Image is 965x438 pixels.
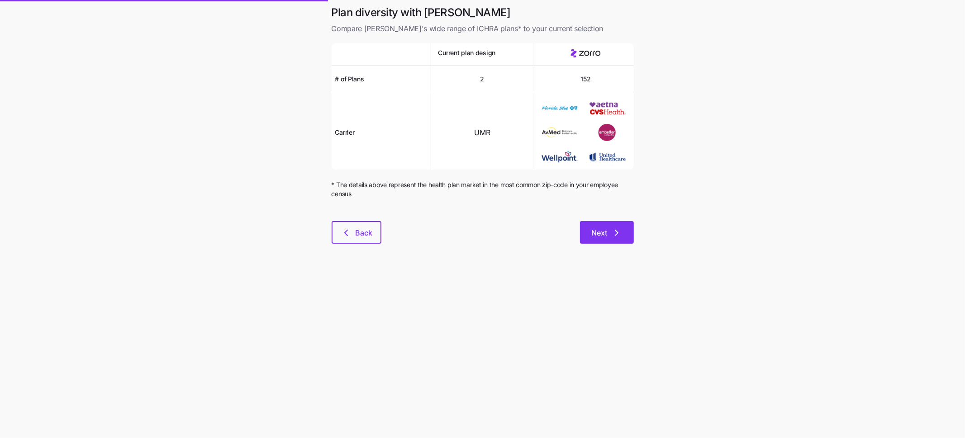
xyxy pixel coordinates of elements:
[580,75,590,84] span: 152
[332,23,634,34] span: Compare [PERSON_NAME]'s wide range of ICHRA plans* to your current selection
[542,99,578,117] img: Carrier
[589,148,626,165] img: Carrier
[480,75,485,84] span: 2
[474,127,490,138] span: UMR
[542,124,578,141] img: Carrier
[589,99,626,117] img: Carrier
[335,75,364,84] span: # of Plans
[335,128,355,137] span: Carrier
[580,221,634,244] button: Next
[332,221,381,244] button: Back
[332,180,634,199] span: * The details above represent the health plan market in the most common zip-code in your employee...
[438,48,496,57] span: Current plan design
[332,5,634,19] h1: Plan diversity with [PERSON_NAME]
[592,227,608,238] span: Next
[589,124,626,141] img: Carrier
[355,227,372,238] span: Back
[542,148,578,165] img: Carrier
